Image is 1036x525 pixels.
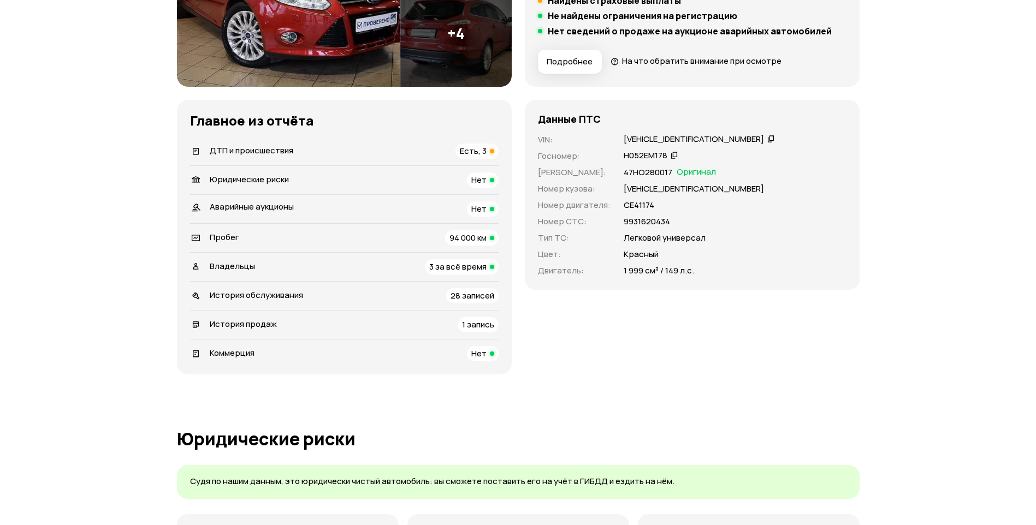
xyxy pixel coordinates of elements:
p: Номер кузова : [538,183,611,195]
h1: Юридические риски [177,429,860,449]
div: Н052ЕМ178 [624,150,667,162]
span: 3 за всё время [429,261,487,272]
span: Оригинал [677,166,716,178]
p: Номер двигателя : [538,199,611,211]
span: 28 записей [451,290,494,301]
span: Коммерция [210,347,254,359]
p: Цвет : [538,248,611,260]
p: Тип ТС : [538,232,611,244]
span: Нет [471,348,487,359]
span: ДТП и происшествия [210,145,293,156]
p: [PERSON_NAME] : [538,166,611,178]
h5: Нет сведений о продаже на аукционе аварийных автомобилей [548,26,832,37]
span: 94 000 км [449,232,487,243]
span: Нет [471,174,487,186]
a: На что обратить внимание при осмотре [611,55,782,67]
h4: Данные ПТС [538,113,601,125]
p: СЕ41174 [624,199,654,211]
p: Судя по нашим данным, это юридически чистый автомобиль: вы сможете поставить его на учёт в ГИБДД ... [190,476,846,487]
span: Нет [471,203,487,214]
span: Владельцы [210,260,255,272]
p: Номер СТС : [538,216,611,228]
p: VIN : [538,134,611,146]
span: История обслуживания [210,289,303,301]
span: 1 запись [462,319,494,330]
p: Двигатель : [538,265,611,277]
h3: Главное из отчёта [190,113,499,128]
p: 1 999 см³ / 149 л.с. [624,265,694,277]
button: Подробнее [538,50,602,74]
p: Госномер : [538,150,611,162]
p: 47НО280017 [624,166,672,178]
span: Подробнее [547,56,593,67]
span: На что обратить внимание при осмотре [622,55,782,67]
span: Юридические риски [210,174,289,185]
span: Аварийные аукционы [210,201,294,212]
span: Пробег [210,231,239,243]
p: [VEHICLE_IDENTIFICATION_NUMBER] [624,183,764,195]
p: Красный [624,248,659,260]
div: [VEHICLE_IDENTIFICATION_NUMBER] [624,134,764,145]
h5: Не найдены ограничения на регистрацию [548,10,737,21]
p: 9931620434 [624,216,670,228]
span: Есть, 3 [460,145,487,157]
p: Легковой универсал [624,232,706,244]
span: История продаж [210,318,277,330]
